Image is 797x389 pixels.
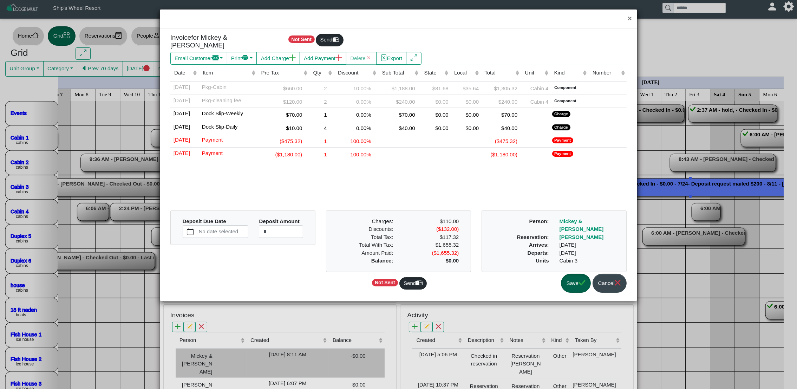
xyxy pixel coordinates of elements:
[422,123,448,132] div: $0.00
[256,52,300,65] button: Add Chargeplus lg
[197,226,248,238] label: No date selected
[201,96,241,103] span: Pkg-cleaning fee
[333,233,399,241] div: Total Tax:
[404,233,459,241] div: $117.32
[411,54,417,61] svg: arrows angle expand
[482,136,517,145] div: ($475.32)
[333,241,399,249] div: Total With Tax:
[336,110,377,119] div: 0.00%
[170,34,228,49] span: for Mickey & [PERSON_NAME]
[614,279,621,286] svg: x
[560,234,604,240] a: [PERSON_NAME]
[560,218,604,232] a: Mickey & [PERSON_NAME]
[313,69,327,77] div: Qty
[336,97,377,106] div: 0.00%
[579,279,585,286] svg: check
[172,83,190,90] span: [DATE]
[376,52,407,65] button: file excelExport
[593,274,627,293] button: Cancelx
[416,279,423,286] svg: mailbox2
[554,241,625,249] div: [DATE]
[452,97,479,106] div: $0.00
[259,123,307,132] div: $10.00
[440,218,459,224] span: $110.00
[398,225,464,233] div: ($132.00)
[212,54,219,61] svg: envelope fill
[259,149,307,159] div: ($1,180.00)
[172,96,190,103] span: [DATE]
[311,83,332,93] div: 2
[316,34,343,46] button: Sendmailbox2
[170,34,276,50] h5: Invoice
[203,69,250,77] div: Item
[382,69,413,77] div: Sub Total
[528,250,549,256] b: Departs:
[311,110,332,119] div: 1
[201,122,238,130] span: Dock Slip-Daily
[201,83,227,90] span: Pkg-Cabin
[172,135,190,143] span: [DATE]
[552,98,579,104] span: Component
[424,69,443,77] div: State
[482,123,517,132] div: $40.00
[172,149,190,156] span: [DATE]
[482,110,517,119] div: $70.00
[172,109,190,116] span: [DATE]
[259,110,307,119] div: $70.00
[525,69,543,77] div: Unit
[311,123,332,132] div: 4
[311,149,332,159] div: 1
[261,69,302,77] div: Pre Tax
[311,97,332,106] div: 2
[454,69,473,77] div: Local
[554,249,625,257] div: [DATE]
[336,83,377,93] div: 10.00%
[183,226,197,238] button: calendar
[422,97,448,106] div: $0.00
[482,149,517,159] div: ($1,180.00)
[227,52,257,65] button: Printprinter fill
[372,279,398,286] span: Not Sent
[187,228,194,235] svg: calendar
[529,218,549,224] b: Person:
[482,97,517,106] div: $240.00
[346,52,377,65] button: Deletex
[523,83,548,93] div: Cabin 4
[593,69,619,77] div: Number
[338,69,371,77] div: Discount
[259,83,307,93] div: $660.00
[336,136,377,145] div: 100.00%
[336,123,377,132] div: 0.00%
[172,122,190,130] span: [DATE]
[259,136,307,145] div: ($475.32)
[336,149,377,159] div: 100.00%
[311,136,332,145] div: 1
[259,218,299,224] b: Deposit Amount
[380,110,415,119] div: $70.00
[422,110,448,119] div: $0.00
[201,135,223,143] span: Payment
[554,69,581,77] div: Kind
[517,234,549,240] b: Reservation:
[380,97,415,106] div: $240.00
[333,225,399,233] div: Discounts:
[289,54,296,61] svg: plus lg
[554,257,625,265] div: Cabin 3
[622,9,637,28] button: Close
[174,69,191,77] div: Date
[446,258,459,264] b: $0.00
[561,274,591,293] button: Savecheck
[183,218,226,224] b: Deposit Due Date
[452,83,479,93] div: $35.64
[380,83,415,93] div: $1,188.00
[422,83,448,93] div: $81.68
[398,249,464,257] div: ($1,655.32)
[371,258,393,264] b: Balance:
[552,85,579,91] span: Component
[242,54,249,61] svg: printer fill
[170,52,227,65] button: Email Customerenvelope fill
[300,52,346,65] button: Add Paymentplus lg
[482,83,517,93] div: $1,305.32
[484,69,514,77] div: Total
[452,110,479,119] div: $0.00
